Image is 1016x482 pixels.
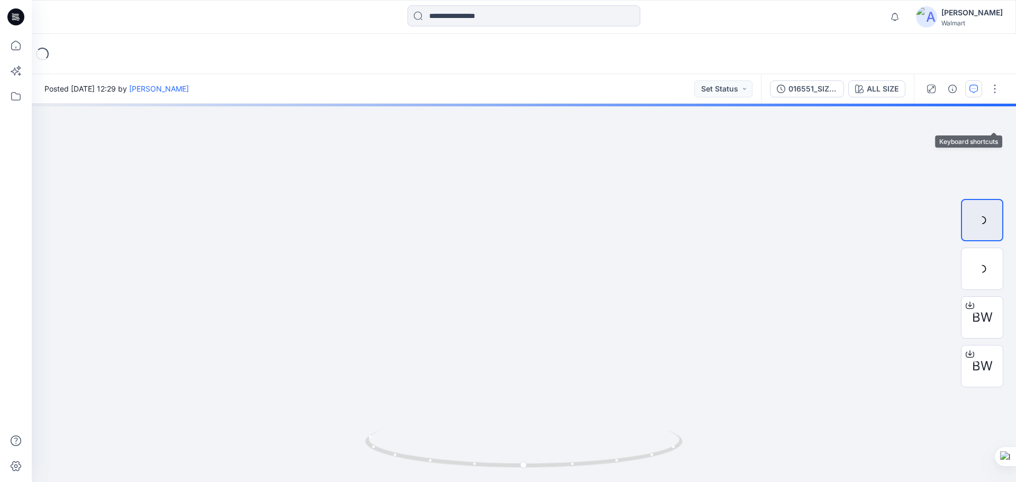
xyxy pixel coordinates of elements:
[916,6,937,28] img: avatar
[129,84,189,93] a: [PERSON_NAME]
[848,80,905,97] button: ALL SIZE
[972,308,993,327] span: BW
[770,80,844,97] button: 016551_SIZE SET_BRODARIE ANGALIS BLOUSE-14-08-2025
[867,83,899,95] div: ALL SIZE
[788,83,837,95] div: 016551_SIZE SET_BRODARIE ANGALIS BLOUSE-14-08-2025
[972,357,993,376] span: BW
[944,80,961,97] button: Details
[941,6,1003,19] div: [PERSON_NAME]
[941,19,1003,27] div: Walmart
[44,83,189,94] span: Posted [DATE] 12:29 by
